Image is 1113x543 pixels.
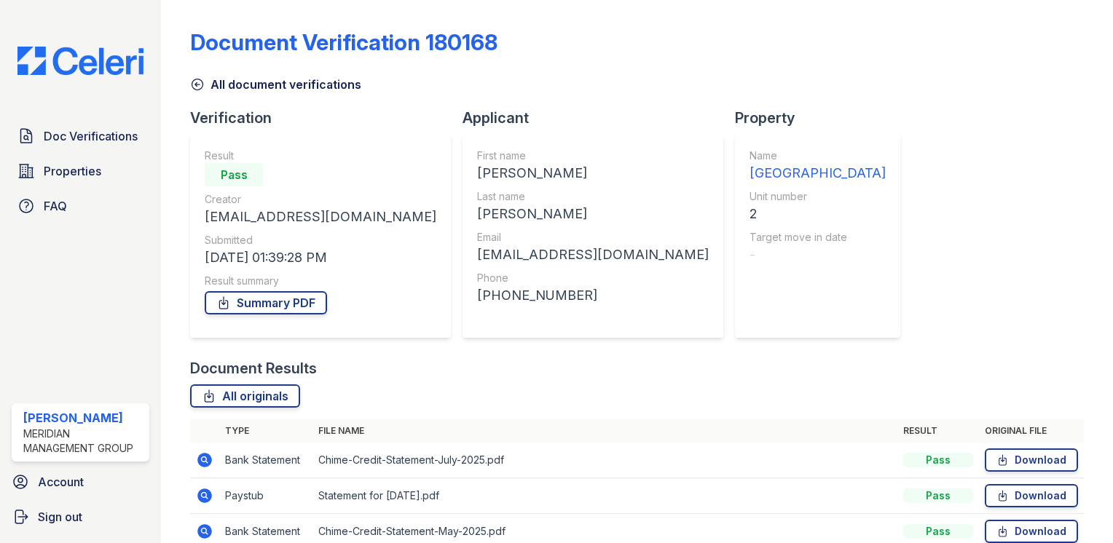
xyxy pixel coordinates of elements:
[190,384,300,408] a: All originals
[205,192,436,207] div: Creator
[903,453,973,467] div: Pass
[6,502,155,531] a: Sign out
[205,207,436,227] div: [EMAIL_ADDRESS][DOMAIN_NAME]
[477,204,709,224] div: [PERSON_NAME]
[190,108,463,128] div: Verification
[190,76,361,93] a: All document verifications
[219,419,312,443] th: Type
[750,163,886,183] div: [GEOGRAPHIC_DATA]
[463,108,735,128] div: Applicant
[750,245,886,265] div: -
[985,520,1078,543] a: Download
[750,148,886,163] div: Name
[205,291,327,314] a: Summary PDF
[12,122,149,151] a: Doc Verifications
[190,29,497,55] div: Document Verification 180168
[38,508,82,526] span: Sign out
[6,467,155,496] a: Account
[190,358,317,378] div: Document Results
[23,409,143,427] div: [PERSON_NAME]
[477,271,709,285] div: Phone
[205,148,436,163] div: Result
[12,156,149,186] a: Properties
[477,230,709,245] div: Email
[312,443,897,478] td: Chime-Credit-Statement-July-2025.pdf
[44,162,101,180] span: Properties
[312,419,897,443] th: File name
[6,47,155,75] img: CE_Logo_Blue-a8612792a0a2168367f1c8372b55b34899dd931a85d93a1a3d3e32e68fde9ad4.png
[477,189,709,204] div: Last name
[477,285,709,306] div: [PHONE_NUMBER]
[312,478,897,514] td: Statement for [DATE].pdf
[750,230,886,245] div: Target move in date
[735,108,912,128] div: Property
[985,448,1078,472] a: Download
[12,191,149,221] a: FAQ
[205,274,436,288] div: Result summary
[897,419,979,443] th: Result
[750,148,886,183] a: Name [GEOGRAPHIC_DATA]
[205,247,436,268] div: [DATE] 01:39:28 PM
[477,163,709,183] div: [PERSON_NAME]
[44,197,67,215] span: FAQ
[903,524,973,539] div: Pass
[23,427,143,456] div: Meridian Management Group
[750,204,886,224] div: 2
[44,127,138,145] span: Doc Verifications
[477,148,709,163] div: First name
[979,419,1084,443] th: Original file
[985,484,1078,507] a: Download
[750,189,886,204] div: Unit number
[903,488,973,503] div: Pass
[219,443,312,478] td: Bank Statement
[205,233,436,247] div: Submitted
[219,478,312,514] td: Paystub
[477,245,709,265] div: [EMAIL_ADDRESS][DOMAIN_NAME]
[205,163,263,186] div: Pass
[38,473,84,491] span: Account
